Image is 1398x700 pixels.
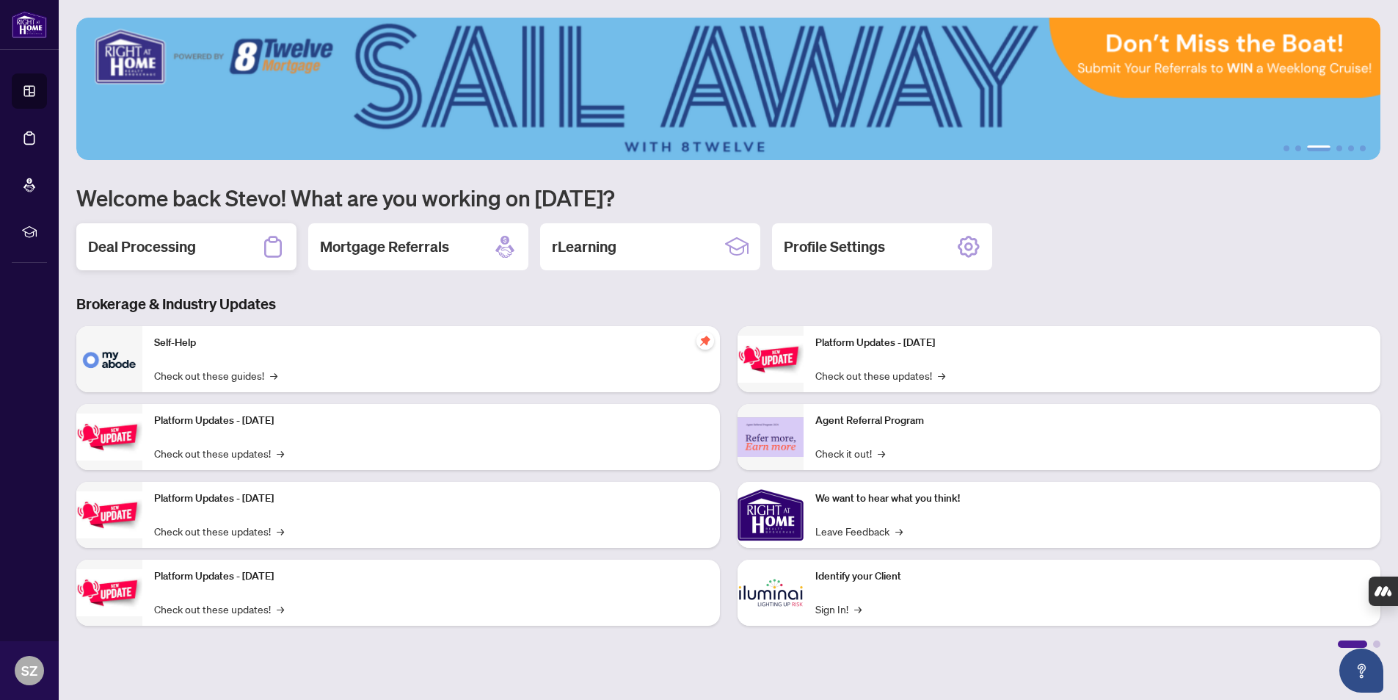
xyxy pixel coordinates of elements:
a: Check out these guides!→ [154,367,277,383]
img: Platform Updates - September 16, 2025 [76,414,142,460]
h2: Mortgage Referrals [320,237,449,257]
img: Platform Updates - July 8, 2025 [76,569,142,616]
img: Platform Updates - June 23, 2025 [738,336,804,382]
a: Check it out!→ [815,445,885,461]
button: 6 [1360,145,1366,151]
p: Platform Updates - [DATE] [815,335,1369,351]
button: Open asap [1339,649,1383,693]
p: Agent Referral Program [815,413,1369,429]
p: Identify your Client [815,569,1369,585]
span: → [277,601,284,617]
span: → [895,523,903,539]
button: 5 [1348,145,1354,151]
span: SZ [21,660,37,681]
h2: rLearning [552,237,616,257]
a: Leave Feedback→ [815,523,903,539]
h2: Profile Settings [784,237,885,257]
img: Identify your Client [738,560,804,626]
a: Check out these updates!→ [154,601,284,617]
span: → [270,367,277,383]
a: Sign In!→ [815,601,862,617]
button: 3 [1307,145,1330,151]
p: Platform Updates - [DATE] [154,569,708,585]
img: logo [12,11,47,38]
img: Self-Help [76,326,142,392]
span: → [277,445,284,461]
span: → [938,367,945,383]
span: → [277,523,284,539]
span: → [854,601,862,617]
span: pushpin [696,332,714,350]
span: → [878,445,885,461]
a: Check out these updates!→ [154,523,284,539]
img: We want to hear what you think! [738,482,804,548]
p: We want to hear what you think! [815,491,1369,507]
button: 4 [1336,145,1342,151]
h2: Deal Processing [88,237,196,257]
button: 2 [1295,145,1301,151]
img: Slide 2 [76,18,1380,160]
p: Platform Updates - [DATE] [154,413,708,429]
p: Platform Updates - [DATE] [154,491,708,507]
a: Check out these updates!→ [154,445,284,461]
button: 1 [1284,145,1289,151]
a: Check out these updates!→ [815,367,945,383]
h3: Brokerage & Industry Updates [76,294,1380,314]
img: Agent Referral Program [738,417,804,458]
p: Self-Help [154,335,708,351]
img: Platform Updates - July 21, 2025 [76,491,142,538]
h1: Welcome back Stevo! What are you working on [DATE]? [76,184,1380,212]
